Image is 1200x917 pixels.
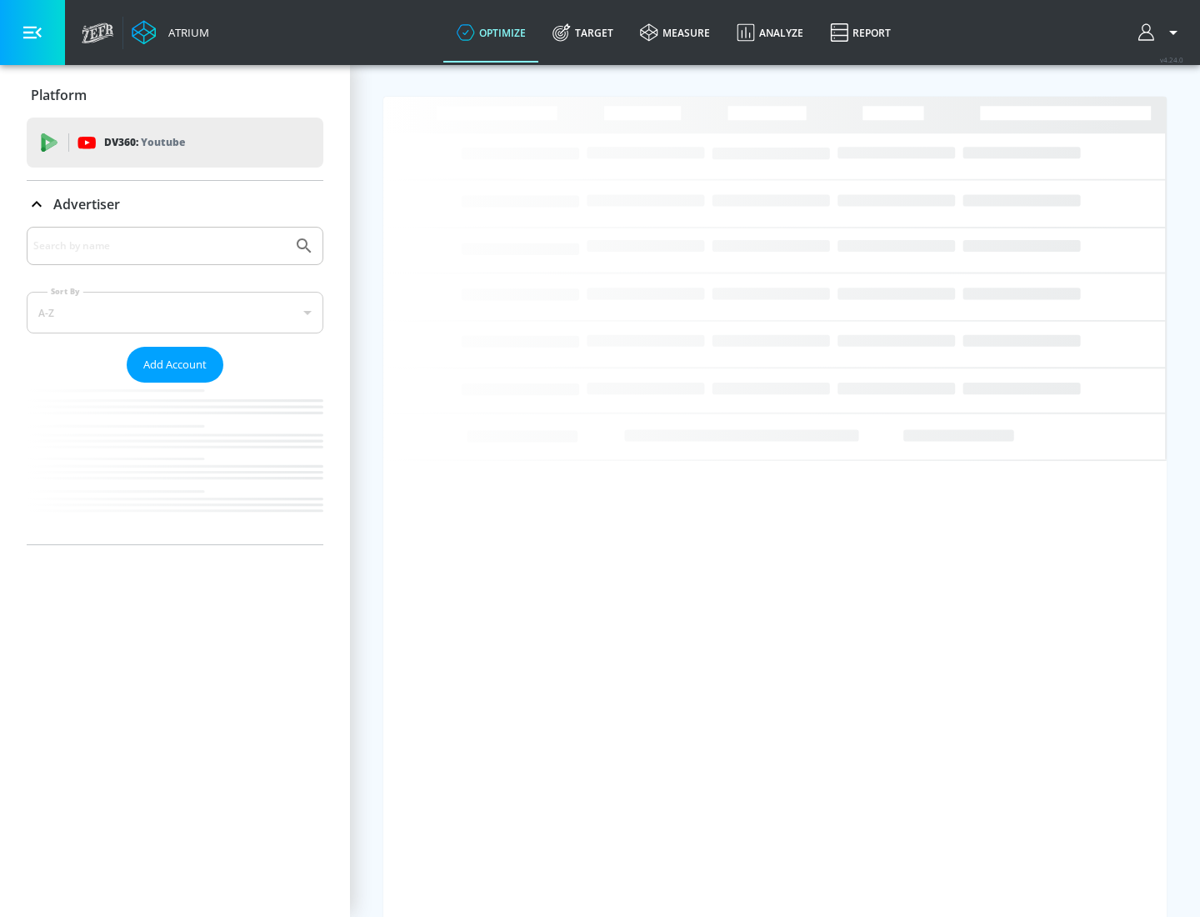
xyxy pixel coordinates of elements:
a: Report [817,3,904,63]
a: optimize [443,3,539,63]
label: Sort By [47,286,83,297]
div: Advertiser [27,227,323,544]
p: Youtube [141,133,185,151]
a: Atrium [132,20,209,45]
div: Atrium [162,25,209,40]
nav: list of Advertiser [27,383,323,544]
a: measure [627,3,723,63]
div: DV360: Youtube [27,118,323,168]
div: A-Z [27,292,323,333]
a: Target [539,3,627,63]
a: Analyze [723,3,817,63]
input: Search by name [33,235,286,257]
p: Advertiser [53,195,120,213]
p: DV360: [104,133,185,152]
span: Add Account [143,355,207,374]
div: Platform [27,72,323,118]
div: Advertiser [27,181,323,228]
button: Add Account [127,347,223,383]
span: v 4.24.0 [1160,55,1183,64]
p: Platform [31,86,87,104]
